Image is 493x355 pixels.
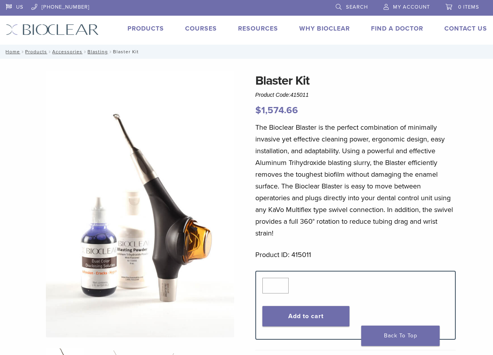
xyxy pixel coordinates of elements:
[458,4,479,10] span: 0 items
[87,49,108,54] a: Blasting
[6,24,99,35] img: Bioclear
[82,50,87,54] span: /
[46,71,234,337] img: Bioclear Blaster Kit-Simplified-1
[299,25,350,33] a: Why Bioclear
[255,249,456,261] p: Product ID: 415011
[127,25,164,33] a: Products
[262,306,350,326] button: Add to cart
[444,25,487,33] a: Contact Us
[290,92,309,98] span: 415011
[371,25,423,33] a: Find A Doctor
[393,4,430,10] span: My Account
[20,50,25,54] span: /
[238,25,278,33] a: Resources
[47,50,52,54] span: /
[255,71,456,90] h1: Blaster Kit
[3,49,20,54] a: Home
[361,326,440,346] a: Back To Top
[25,49,47,54] a: Products
[255,121,456,239] p: The Bioclear Blaster is the perfect combination of minimally invasive yet effective cleaning powe...
[255,105,298,116] bdi: 1,574.66
[108,50,113,54] span: /
[255,92,309,98] span: Product Code:
[52,49,82,54] a: Accessories
[346,4,368,10] span: Search
[255,105,261,116] span: $
[185,25,217,33] a: Courses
